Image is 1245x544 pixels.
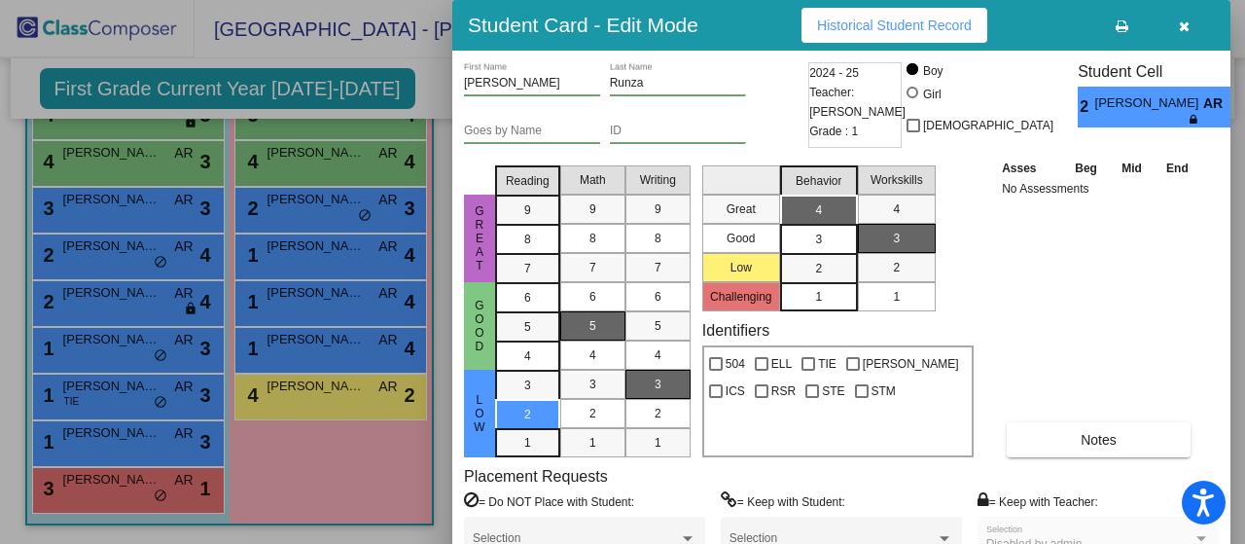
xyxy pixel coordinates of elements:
[1062,158,1109,179] th: Beg
[589,200,596,218] span: 9
[922,62,943,80] div: Boy
[589,434,596,452] span: 1
[771,380,796,403] span: RSR
[524,406,531,423] span: 2
[1078,95,1094,119] span: 2
[822,380,844,403] span: STE
[893,288,900,306] span: 1
[655,434,661,452] span: 1
[655,230,661,247] span: 8
[655,346,661,364] span: 4
[655,405,661,422] span: 2
[726,380,745,403] span: ICS
[524,231,531,248] span: 8
[524,260,531,277] span: 7
[589,288,596,306] span: 6
[468,13,698,37] h3: Student Card - Edit Mode
[922,86,942,103] div: Girl
[471,393,488,434] span: Low
[815,231,822,248] span: 3
[524,289,531,307] span: 6
[997,179,1201,199] td: No Assessments
[978,491,1098,511] label: = Keep with Teacher:
[655,259,661,276] span: 7
[771,352,792,376] span: ELL
[589,376,596,393] span: 3
[589,230,596,247] span: 8
[524,434,531,452] span: 1
[1203,93,1230,114] span: AR
[871,171,923,189] span: Workskills
[893,259,900,276] span: 2
[524,318,531,336] span: 5
[796,172,841,190] span: Behavior
[997,158,1062,179] th: Asses
[589,317,596,335] span: 5
[1110,158,1154,179] th: Mid
[464,125,600,138] input: goes by name
[506,172,550,190] span: Reading
[1007,422,1191,457] button: Notes
[817,18,972,33] span: Historical Student Record
[471,204,488,272] span: Great
[524,347,531,365] span: 4
[1154,158,1200,179] th: End
[726,352,745,376] span: 504
[809,122,858,141] span: Grade : 1
[1081,432,1117,448] span: Notes
[893,200,900,218] span: 4
[655,376,661,393] span: 3
[809,83,906,122] span: Teacher: [PERSON_NAME]
[815,201,822,219] span: 4
[524,201,531,219] span: 9
[471,299,488,353] span: Good
[721,491,845,511] label: = Keep with Student:
[871,380,896,403] span: STM
[818,352,836,376] span: TIE
[863,352,959,376] span: [PERSON_NAME]
[464,467,608,486] label: Placement Requests
[702,321,769,340] label: Identifiers
[923,114,1053,137] span: [DEMOGRAPHIC_DATA]
[589,259,596,276] span: 7
[893,230,900,247] span: 3
[589,405,596,422] span: 2
[801,8,987,43] button: Historical Student Record
[809,63,859,83] span: 2024 - 25
[524,377,531,394] span: 3
[655,200,661,218] span: 9
[815,260,822,277] span: 2
[655,288,661,306] span: 6
[640,171,676,189] span: Writing
[815,288,822,306] span: 1
[655,317,661,335] span: 5
[464,491,634,511] label: = Do NOT Place with Student:
[580,171,606,189] span: Math
[589,346,596,364] span: 4
[1095,93,1203,114] span: [PERSON_NAME]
